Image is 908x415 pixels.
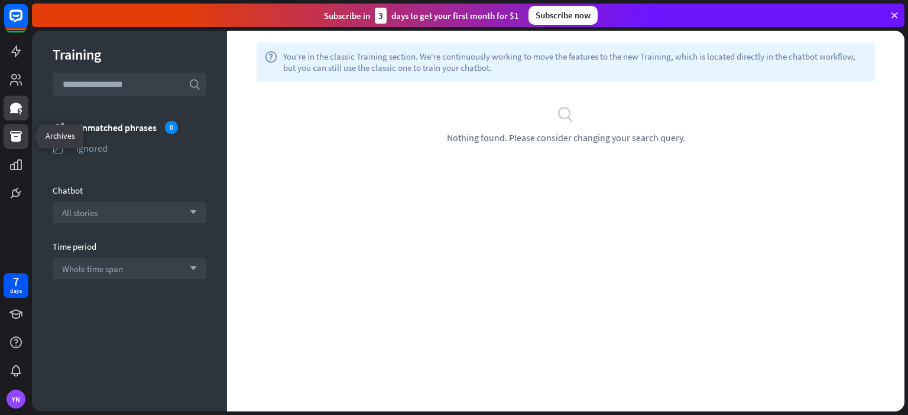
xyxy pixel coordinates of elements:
[13,276,19,287] div: 7
[557,105,575,123] i: search
[528,6,598,25] div: Subscribe now
[62,263,123,275] span: Whole time span
[324,8,519,24] div: Subscribe in days to get your first month for $1
[283,51,867,73] span: You're in the classic Training section. We're continuously working to move the features to the ne...
[53,142,64,154] i: ignored
[10,287,22,295] div: days
[53,45,206,64] div: Training
[9,5,45,40] button: Open LiveChat chat widget
[53,241,206,252] div: Time period
[76,142,206,154] div: Ignored
[62,207,98,218] span: All stories
[53,185,206,196] div: Chatbot
[189,79,200,90] i: search
[265,51,277,73] i: help
[447,132,685,143] span: Nothing found. Please consider changing your search query.
[184,209,197,216] i: arrow_down
[7,390,25,409] div: YN
[165,121,178,134] div: 0
[184,265,197,272] i: arrow_down
[4,273,28,298] a: 7 days
[375,8,387,24] div: 3
[53,121,64,133] i: unmatched_phrases
[76,121,206,134] div: Unmatched phrases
